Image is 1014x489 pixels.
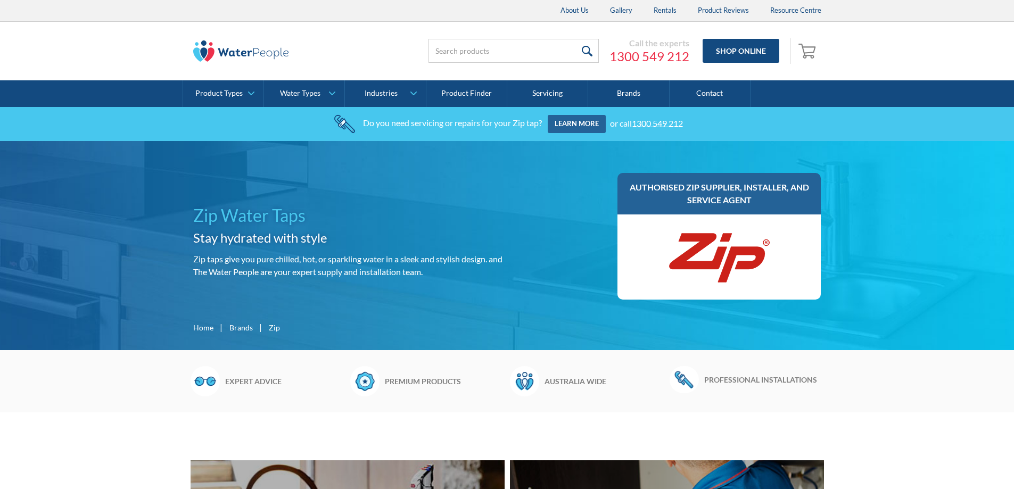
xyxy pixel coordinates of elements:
div: Industries [365,89,398,98]
img: Zip [666,225,772,289]
h3: Authorised Zip supplier, installer, and service agent [628,181,811,206]
a: 1300 549 212 [609,48,689,64]
p: Zip taps give you pure chilled, hot, or sparkling water in a sleek and stylish design. and The Wa... [193,253,503,278]
a: Learn more [548,115,606,133]
a: Water Types [264,80,344,107]
a: Contact [670,80,751,107]
a: Brands [229,322,253,333]
a: Product Types [183,80,263,107]
div: or call [610,118,683,128]
a: Brands [588,80,669,107]
img: The Water People [193,40,289,62]
h1: Zip Water Taps [193,203,503,228]
h6: Expert advice [225,376,345,387]
div: Water Types [280,89,320,98]
input: Search products [428,39,599,63]
a: Industries [345,80,425,107]
img: Wrench [670,366,699,393]
div: Do you need servicing or repairs for your Zip tap? [363,118,542,128]
h2: Stay hydrated with style [193,228,503,247]
img: Badge [350,366,380,396]
a: 1300 549 212 [632,118,683,128]
a: Home [193,322,213,333]
a: Product Finder [426,80,507,107]
img: Glasses [191,366,220,396]
div: Zip [269,322,280,333]
h6: Premium products [385,376,505,387]
a: Servicing [507,80,588,107]
img: shopping cart [798,42,819,59]
div: | [258,321,263,334]
h6: Australia wide [545,376,664,387]
div: Call the experts [609,38,689,48]
img: Waterpeople Symbol [510,366,539,396]
div: Product Types [195,89,243,98]
h6: Professional installations [704,374,824,385]
a: Open empty cart [796,38,821,64]
div: | [219,321,224,334]
a: Shop Online [703,39,779,63]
